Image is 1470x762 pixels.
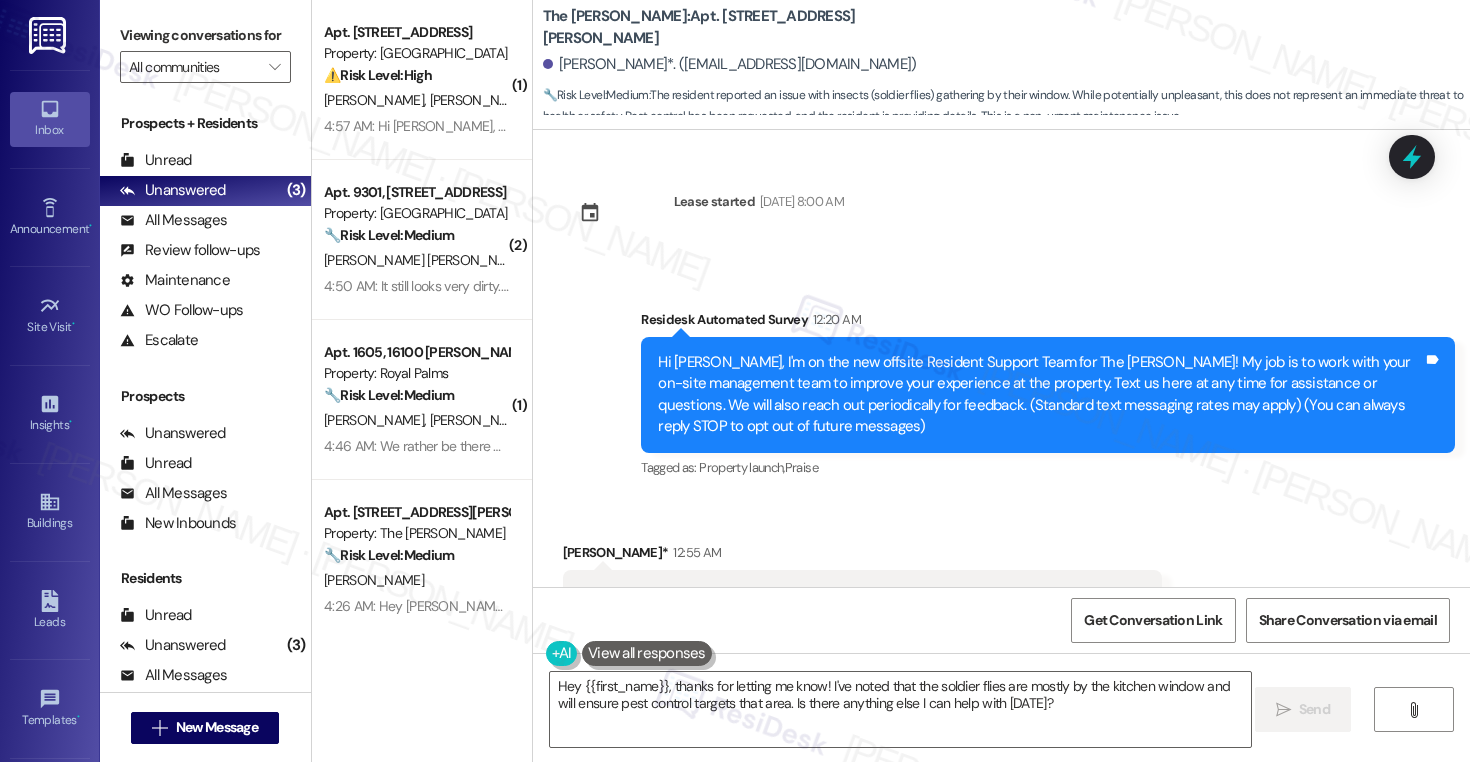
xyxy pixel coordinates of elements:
[324,91,430,109] span: [PERSON_NAME]
[120,665,227,686] div: All Messages
[324,277,1195,295] div: 4:50 AM: It still looks very dirty. I follow complex instructions on trash pick up to the exact r...
[808,309,861,330] div: 12:20 AM
[1276,702,1291,718] i: 
[324,411,430,429] span: [PERSON_NAME]
[129,51,259,83] input: All communities
[120,453,192,474] div: Unread
[324,571,424,589] span: [PERSON_NAME]
[77,710,80,724] span: •
[668,542,721,563] div: 12:55 AM
[269,59,280,75] i: 
[120,635,226,656] div: Unanswered
[324,251,527,269] span: [PERSON_NAME] [PERSON_NAME]
[120,513,236,534] div: New Inbounds
[324,226,454,244] strong: 🔧 Risk Level: Medium
[324,502,509,523] div: Apt. [STREET_ADDRESS][PERSON_NAME]
[176,717,258,738] span: New Message
[543,85,1470,128] span: : The resident reported an issue with insects (soldier flies) gathering by their window. While po...
[120,423,226,444] div: Unanswered
[543,87,649,103] strong: 🔧 Risk Level: Medium
[543,6,943,49] b: The [PERSON_NAME]: Apt. [STREET_ADDRESS][PERSON_NAME]
[120,330,198,351] div: Escalate
[120,483,227,504] div: All Messages
[1071,598,1235,643] button: Get Conversation Link
[580,585,1131,606] div: I requested the [PERSON_NAME] to remove the mold in my bathroom and its still there
[699,459,785,476] span: Property launch ,
[429,411,529,429] span: [PERSON_NAME]
[89,219,92,233] span: •
[543,54,917,75] div: [PERSON_NAME]*. ([EMAIL_ADDRESS][DOMAIN_NAME])
[282,630,311,661] div: (3)
[282,175,311,206] div: (3)
[674,191,756,212] div: Lease started
[10,92,90,146] a: Inbox
[324,363,509,384] div: Property: Royal Palms
[120,240,260,261] div: Review follow-ups
[563,542,1163,570] div: [PERSON_NAME]*
[120,605,192,626] div: Unread
[29,17,70,54] img: ResiDesk Logo
[324,386,454,404] strong: 🔧 Risk Level: Medium
[1255,687,1352,732] button: Send
[658,352,1423,438] div: Hi [PERSON_NAME], I'm on the new offsite Resident Support Team for The [PERSON_NAME]! My job is t...
[641,309,1455,337] div: Residesk Automated Survey
[785,459,818,476] span: Praise
[100,113,311,134] div: Prospects + Residents
[120,300,243,321] div: WO Follow-ups
[324,117,1452,135] div: 4:57 AM: Hi [PERSON_NAME], we've been noticing insect infestation inside, outside our door frame ...
[100,386,311,407] div: Prospects
[1259,610,1437,631] span: Share Conversation via email
[1084,610,1222,631] span: Get Conversation Link
[120,270,230,291] div: Maintenance
[1299,699,1330,720] span: Send
[152,720,167,736] i: 
[10,485,90,539] a: Buildings
[324,66,432,84] strong: ⚠️ Risk Level: High
[324,182,509,203] div: Apt. 9301, [STREET_ADDRESS]
[10,387,90,441] a: Insights •
[324,546,454,564] strong: 🔧 Risk Level: Medium
[324,203,509,224] div: Property: [GEOGRAPHIC_DATA]
[324,43,509,64] div: Property: [GEOGRAPHIC_DATA]
[120,180,226,201] div: Unanswered
[1246,598,1450,643] button: Share Conversation via email
[641,453,1455,482] div: Tagged as:
[1406,702,1421,718] i: 
[69,415,72,429] span: •
[324,22,509,43] div: Apt. [STREET_ADDRESS]
[120,20,291,51] label: Viewing conversations for
[10,289,90,343] a: Site Visit •
[324,437,756,455] div: 4:46 AM: We rather be there because of our dog, so we can put him away
[324,342,509,363] div: Apt. 1605, 16100 [PERSON_NAME] Pass
[10,584,90,638] a: Leads
[10,682,90,736] a: Templates •
[131,712,279,744] button: New Message
[120,210,227,231] div: All Messages
[755,191,844,212] div: [DATE] 8:00 AM
[550,672,1251,747] textarea: Hey {{first_name}}, thanks for letting me know! I've noted that the soldier flies are mostly by t...
[120,150,192,171] div: Unread
[429,91,529,109] span: [PERSON_NAME]
[72,317,75,331] span: •
[100,568,311,589] div: Residents
[324,523,509,544] div: Property: The [PERSON_NAME]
